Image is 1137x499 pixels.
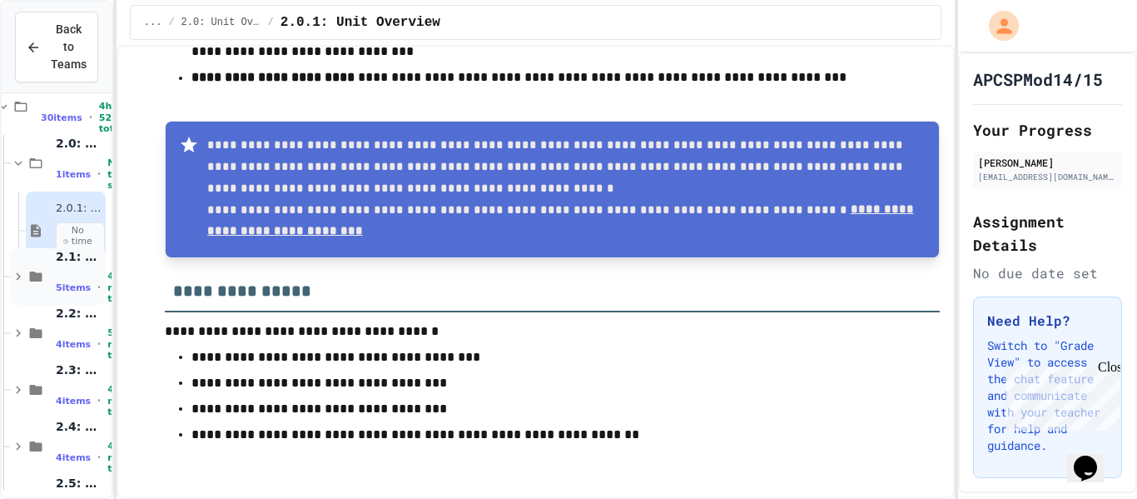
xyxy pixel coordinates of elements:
[56,202,102,216] span: 2.0.1: Unit Overview
[97,281,101,294] span: •
[999,360,1120,431] iframe: chat widget
[56,419,102,434] span: 2.4: Mathematical Operators
[987,311,1108,331] h3: Need Help?
[973,210,1122,257] h2: Assignment Details
[971,7,1023,45] div: My Account
[7,7,115,106] div: Chat with us now!Close
[978,155,1117,170] div: [PERSON_NAME]
[97,451,101,464] span: •
[144,16,162,29] span: ...
[281,12,440,32] span: 2.0.1: Unit Overview
[97,167,101,181] span: •
[15,12,98,82] button: Back to Teams
[107,441,132,474] span: 44 min total
[56,282,91,293] span: 5 items
[1067,432,1120,482] iframe: chat widget
[107,384,132,417] span: 44 min total
[56,306,102,321] span: 2.2: Hello, World!
[99,101,123,134] span: 4h 52m total
[168,16,174,29] span: /
[56,476,102,491] span: 2.5: String Operators
[56,396,91,407] span: 4 items
[181,16,261,29] span: 2.0: Unit Overview
[973,263,1122,283] div: No due date set
[89,111,92,124] span: •
[56,452,91,463] span: 4 items
[56,169,91,180] span: 1 items
[56,362,102,377] span: 2.3: Variables and Data Types
[56,249,102,264] span: 2.1: What is Code?
[97,337,101,351] span: •
[97,394,101,407] span: •
[41,112,82,123] span: 30 items
[107,271,132,304] span: 45 min total
[973,118,1122,142] h2: Your Progress
[973,67,1103,91] h1: APCSPMod14/15
[987,337,1108,454] p: Switch to "Grade View" to access the chat feature and communicate with your teacher for help and ...
[56,136,102,151] span: 2.0: Unit Overview
[107,327,132,361] span: 57 min total
[268,16,274,29] span: /
[51,21,87,73] span: Back to Teams
[56,339,91,350] span: 4 items
[978,171,1117,183] div: [EMAIL_ADDRESS][DOMAIN_NAME]
[107,157,131,191] span: No time set
[56,222,105,261] span: No time set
